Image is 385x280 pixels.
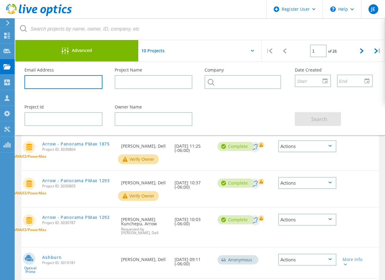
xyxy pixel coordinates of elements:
[42,184,115,188] span: Project ID: 3030805
[330,6,336,12] svg: \n
[115,105,193,109] label: Owner Name
[172,171,214,195] div: [DATE] 10:37 (-06:00)
[24,105,102,109] label: Project Id
[371,7,375,12] span: JE
[278,177,336,189] div: Actions
[115,68,193,72] label: Project Name
[342,257,365,266] div: More Info
[14,228,46,232] span: VMAX3/PowerMax
[311,116,327,123] span: Search
[328,49,337,54] span: of 26
[42,142,109,146] a: Arrow - Panorama PMax 1875
[42,221,115,225] span: Project ID: 3030787
[278,254,336,266] div: Actions
[295,75,326,87] input: Start
[6,13,72,17] a: Live Optics Dashboard
[121,227,168,235] span: Requested by [PERSON_NAME], Dell
[295,112,341,126] button: Search
[72,48,92,53] span: Advanced
[118,171,172,191] div: [PERSON_NAME], Dell
[14,191,46,195] span: VMAX3/PowerMax
[217,215,254,224] div: Complete
[42,255,61,260] a: Ashburn
[118,208,172,241] div: [PERSON_NAME] Kunchepu, Arrow
[262,40,277,62] div: |
[118,154,159,164] button: Verify Owner
[14,155,46,158] span: VMAX3/PowerMax
[217,179,254,188] div: Complete
[42,179,109,183] a: Arrow - Panorama PMax 1293
[172,208,214,232] div: [DATE] 10:03 (-06:00)
[278,214,336,226] div: Actions
[42,215,109,219] a: Arrow - Panorama PMax 1292
[295,68,373,72] label: Date Created
[205,68,283,72] label: Company
[21,266,39,274] span: Optical Prime
[369,40,385,62] div: |
[338,75,368,87] input: End
[217,142,254,151] div: Complete
[118,248,172,268] div: [PERSON_NAME], Dell
[217,255,258,264] div: Anonymous
[24,68,102,72] label: Email Address
[118,191,159,201] button: Verify Owner
[42,261,115,265] span: Project ID: 3019181
[278,140,336,152] div: Actions
[42,148,115,151] span: Project ID: 3030864
[118,134,172,154] div: [PERSON_NAME], Dell
[172,248,214,272] div: [DATE] 09:11 (-06:00)
[172,134,214,159] div: [DATE] 11:25 (-06:00)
